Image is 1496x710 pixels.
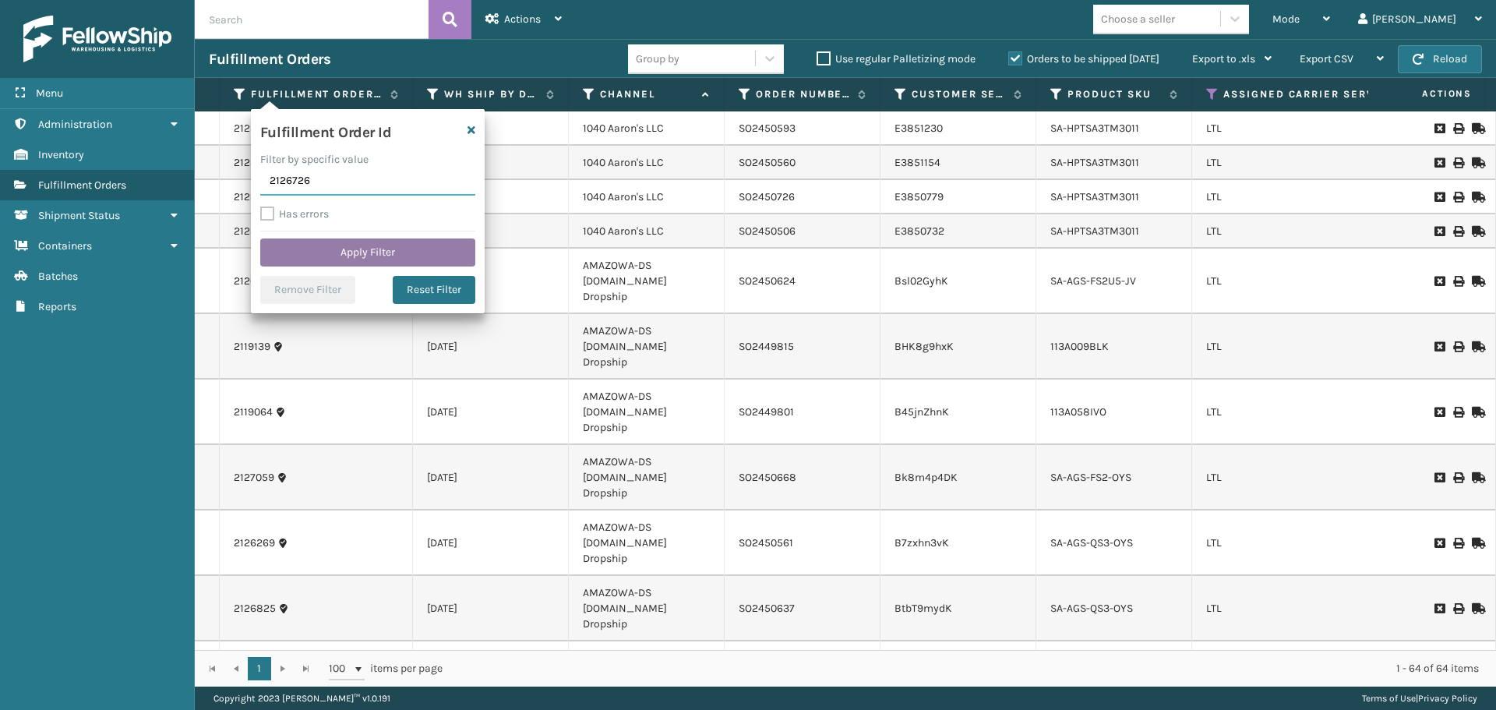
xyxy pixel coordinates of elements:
[38,209,120,222] span: Shipment Status
[234,121,276,136] a: 2128329
[1434,276,1444,287] i: Request to Be Cancelled
[234,274,274,289] a: 2126729
[1472,341,1481,352] i: Mark as Shipped
[569,146,725,180] td: 1040 Aaron's LLC
[817,52,976,65] label: Use regular Palletizing mode
[1453,538,1462,549] i: Print BOL
[413,146,569,180] td: [DATE]
[725,214,880,249] td: SO2450506
[464,661,1479,676] div: 1 - 64 of 64 items
[38,300,76,313] span: Reports
[725,146,880,180] td: SO2450560
[1192,249,1462,314] td: LTL
[725,380,880,445] td: SO2449801
[393,276,475,304] button: Reset Filter
[1050,340,1109,353] a: 113A009BLK
[1453,276,1462,287] i: Print BOL
[413,180,569,214] td: [DATE]
[234,470,274,486] a: 2127059
[569,445,725,510] td: AMAZOWA-DS [DOMAIN_NAME] Dropship
[1067,87,1162,101] label: Product SKU
[1472,226,1481,237] i: Mark as Shipped
[260,207,329,221] label: Has errors
[1192,380,1462,445] td: LTL
[569,249,725,314] td: AMAZOWA-DS [DOMAIN_NAME] Dropship
[1453,123,1462,134] i: Print BOL
[1050,190,1139,203] a: SA-HPTSA3TM3011
[1192,214,1462,249] td: LTL
[1050,602,1133,615] a: SA-AGS-QS3-OYS
[636,51,679,67] div: Group by
[569,111,725,146] td: 1040 Aaron's LLC
[1453,472,1462,483] i: Print BOL
[880,576,1036,641] td: BtbT9mydK
[1434,472,1444,483] i: Request to Be Cancelled
[880,180,1036,214] td: E3850779
[880,380,1036,445] td: B45jnZhnK
[1050,224,1139,238] a: SA-HPTSA3TM3011
[329,657,443,680] span: items per page
[413,510,569,576] td: [DATE]
[38,270,78,283] span: Batches
[213,687,390,710] p: Copyright 2023 [PERSON_NAME]™ v 1.0.191
[504,12,541,26] span: Actions
[234,189,276,205] a: 2128332
[1398,45,1482,73] button: Reload
[234,535,275,551] a: 2126269
[1434,603,1444,614] i: Request to Be Cancelled
[260,276,355,304] button: Remove Filter
[725,510,880,576] td: SO2450561
[1453,192,1462,203] i: Print BOL
[1192,576,1462,641] td: LTL
[880,214,1036,249] td: E3850732
[880,249,1036,314] td: Bsl02GyhK
[1453,157,1462,168] i: Print BOL
[1272,12,1300,26] span: Mode
[880,641,1036,707] td: BWXZJx30K
[260,238,475,267] button: Apply Filter
[1192,111,1462,146] td: LTL
[248,657,271,680] a: 1
[569,314,725,380] td: AMAZOWA-DS [DOMAIN_NAME] Dropship
[1050,405,1106,419] a: 113A058IVO
[1362,687,1477,710] div: |
[413,641,569,707] td: [DATE]
[413,576,569,641] td: [DATE]
[1434,538,1444,549] i: Request to Be Cancelled
[569,510,725,576] td: AMAZOWA-DS [DOMAIN_NAME] Dropship
[1472,603,1481,614] i: Mark as Shipped
[1472,192,1481,203] i: Mark as Shipped
[413,314,569,380] td: [DATE]
[1223,87,1432,101] label: Assigned Carrier Service
[1434,192,1444,203] i: Request to Be Cancelled
[38,178,126,192] span: Fulfillment Orders
[1192,510,1462,576] td: LTL
[260,151,369,168] label: Filter by specific value
[413,380,569,445] td: [DATE]
[413,445,569,510] td: [DATE]
[36,87,63,100] span: Menu
[1453,341,1462,352] i: Print BOL
[1453,603,1462,614] i: Print BOL
[234,339,270,355] a: 2119139
[444,87,538,101] label: WH Ship By Date
[880,314,1036,380] td: BHK8g9hxK
[756,87,850,101] label: Order Number
[1050,536,1133,549] a: SA-AGS-QS3-OYS
[880,510,1036,576] td: B7zxhn3vK
[234,404,273,420] a: 2119064
[569,641,725,707] td: AMAZOWA-DS [DOMAIN_NAME] Dropship
[1453,407,1462,418] i: Print BOL
[1453,226,1462,237] i: Print BOL
[725,314,880,380] td: SO2449815
[23,16,171,62] img: logo
[569,214,725,249] td: 1040 Aaron's LLC
[569,380,725,445] td: AMAZOWA-DS [DOMAIN_NAME] Dropship
[880,111,1036,146] td: E3851230
[1472,157,1481,168] i: Mark as Shipped
[725,249,880,314] td: SO2450624
[38,239,92,253] span: Containers
[725,180,880,214] td: SO2450726
[1192,445,1462,510] td: LTL
[251,87,383,101] label: Fulfillment Order Id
